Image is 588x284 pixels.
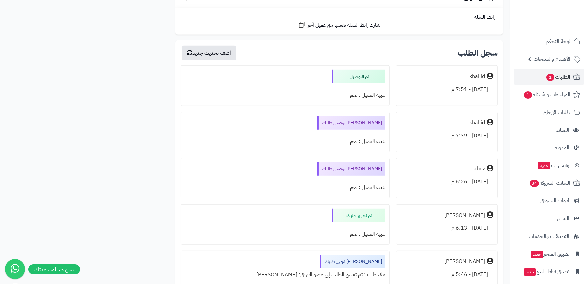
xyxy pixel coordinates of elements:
[523,267,569,276] span: تطبيق نقاط البيع
[557,214,569,223] span: التقارير
[546,74,554,81] span: 1
[514,175,584,191] a: السلات المتروكة34
[556,125,569,135] span: العملاء
[530,249,569,259] span: تطبيق المتجر
[458,49,498,57] h3: سجل الطلب
[514,104,584,120] a: طلبات الإرجاع
[514,33,584,49] a: لوحة التحكم
[185,268,385,281] div: ملاحظات : تم تعيين الطلب إلى عضو الفريق: [PERSON_NAME]
[400,268,493,281] div: [DATE] - 5:46 م
[537,161,569,170] span: وآتس آب
[534,54,570,64] span: الأقسام والمنتجات
[540,196,569,205] span: أدوات التسويق
[514,246,584,262] a: تطبيق المتجرجديد
[400,222,493,235] div: [DATE] - 6:13 م
[469,119,485,127] div: khaliid
[538,162,550,169] span: جديد
[332,70,385,83] div: تم التوصيل
[543,108,570,117] span: طلبات الإرجاع
[400,129,493,142] div: [DATE] - 7:39 م
[546,72,570,82] span: الطلبات
[185,181,385,194] div: تنبيه العميل : نعم
[178,13,500,21] div: رابط السلة
[514,69,584,85] a: الطلبات1
[185,89,385,102] div: تنبيه العميل : نعم
[308,21,380,29] span: شارك رابط السلة نفسها مع عميل آخر
[514,122,584,138] a: العملاء
[529,178,570,188] span: السلات المتروكة
[543,19,582,33] img: logo-2.png
[474,165,485,173] div: abdz
[555,143,569,152] span: المدونة
[523,90,570,99] span: المراجعات والأسئلة
[317,162,385,176] div: [PERSON_NAME] توصيل طلبك
[444,211,485,219] div: [PERSON_NAME]
[469,73,485,80] div: khaliid
[529,232,569,241] span: التطبيقات والخدمات
[320,255,385,268] div: [PERSON_NAME] تجهيز طلبك
[317,116,385,130] div: [PERSON_NAME] توصيل طلبك
[514,210,584,227] a: التقارير
[400,83,493,96] div: [DATE] - 7:51 م
[514,157,584,173] a: وآتس آبجديد
[530,180,539,187] span: 34
[524,268,536,276] span: جديد
[524,91,532,99] span: 1
[514,193,584,209] a: أدوات التسويق
[531,251,543,258] span: جديد
[444,258,485,265] div: [PERSON_NAME]
[182,46,236,60] button: أضف تحديث جديد
[298,21,380,29] a: شارك رابط السلة نفسها مع عميل آخر
[332,209,385,222] div: تم تجهيز طلبك
[514,264,584,280] a: تطبيق نقاط البيعجديد
[185,228,385,241] div: تنبيه العميل : نعم
[546,37,570,46] span: لوحة التحكم
[514,140,584,156] a: المدونة
[514,228,584,244] a: التطبيقات والخدمات
[514,87,584,103] a: المراجعات والأسئلة1
[185,135,385,148] div: تنبيه العميل : نعم
[400,175,493,188] div: [DATE] - 6:26 م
